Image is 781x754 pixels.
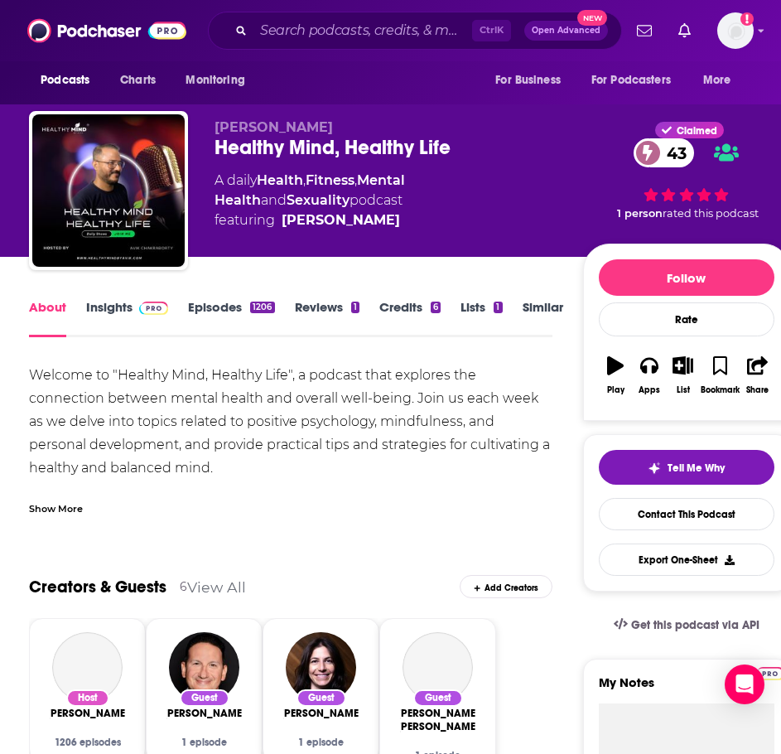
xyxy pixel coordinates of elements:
a: Sexuality [287,192,350,208]
a: Reviews1 [295,299,359,337]
span: featuring [215,210,582,230]
a: Health [257,172,303,188]
span: Logged in as ILATeam [717,12,754,49]
button: Export One-Sheet [599,544,774,576]
button: Bookmark [700,346,740,405]
a: View All [187,578,246,596]
a: Carly Pepin [280,707,363,720]
div: Host [66,689,109,707]
a: Show notifications dropdown [630,17,658,45]
img: Carly Pepin [286,632,356,703]
a: Creators & Guests [29,577,166,597]
span: [PERSON_NAME] [280,707,363,720]
a: Fitness [306,172,354,188]
div: 6 [431,302,441,313]
span: For Podcasters [591,69,671,92]
a: InsightsPodchaser Pro [86,299,168,337]
button: Follow [599,259,774,296]
span: Tell Me Why [668,462,725,475]
span: [PERSON_NAME] [215,119,333,135]
span: 1 person [617,207,663,220]
a: 43 [634,138,695,167]
svg: Add a profile image [740,12,754,26]
div: Guest [413,689,463,707]
a: Avik Chakraborty [46,707,129,720]
a: Get this podcast via API [600,605,773,645]
button: Play [599,346,633,405]
div: List [677,385,690,395]
img: Podchaser - Follow, Share and Rate Podcasts [27,15,186,46]
span: More [703,69,731,92]
span: , [354,172,357,188]
div: Guest [296,689,346,707]
div: Apps [639,385,660,395]
span: Claimed [677,127,717,135]
a: Similar [523,299,563,337]
a: John Graham Harper [397,707,480,733]
a: Avik Chakraborty [282,210,400,230]
span: New [577,10,607,26]
a: Lists1 [460,299,502,337]
input: Search podcasts, credits, & more... [253,17,472,44]
div: Bookmark [701,385,740,395]
div: 1206 episodes [50,737,125,748]
button: Show profile menu [717,12,754,49]
span: and [261,192,287,208]
span: Open Advanced [532,27,600,35]
div: Guest [180,689,229,707]
div: Play [607,385,624,395]
button: open menu [29,65,111,96]
div: Rate [599,302,774,336]
div: 1 [351,302,359,313]
span: Monitoring [186,69,244,92]
a: Show notifications dropdown [672,17,697,45]
button: open menu [484,65,581,96]
span: rated this podcast [663,207,759,220]
button: open menu [581,65,695,96]
span: [PERSON_NAME] [163,707,246,720]
span: For Business [495,69,561,92]
span: Charts [120,69,156,92]
a: Contact This Podcast [599,498,774,530]
img: Podchaser Pro [139,302,168,315]
button: Share [740,346,774,405]
div: 1 episode [283,737,359,748]
div: Add Creators [460,575,552,598]
a: About [29,299,66,337]
a: Charts [109,65,166,96]
img: Healthy Mind, Healthy Life [32,114,185,267]
img: User Profile [717,12,754,49]
button: tell me why sparkleTell Me Why [599,450,774,485]
div: 6 [180,579,187,594]
span: , [303,172,306,188]
label: My Notes [599,674,774,703]
div: 1 [494,302,502,313]
span: Get this podcast via API [631,618,759,632]
span: Podcasts [41,69,89,92]
a: Credits6 [379,299,441,337]
a: Episodes1206 [188,299,274,337]
div: Search podcasts, credits, & more... [208,12,622,50]
div: A daily podcast [215,171,582,230]
div: 1206 [250,302,274,313]
button: List [666,346,700,405]
button: Open AdvancedNew [524,21,608,41]
img: Freddie Rappina [169,632,239,703]
div: Share [746,385,769,395]
button: open menu [692,65,752,96]
a: Freddie Rappina [163,707,246,720]
button: open menu [174,65,266,96]
div: Welcome to "Healthy Mind, Healthy Life", a podcast that explores the connection between mental he... [29,364,552,549]
a: Mental Health [215,172,405,208]
a: John Graham Harper [403,632,473,703]
span: Ctrl K [472,20,511,41]
span: [PERSON_NAME] [46,707,129,720]
img: tell me why sparkle [648,462,661,475]
span: [PERSON_NAME] [PERSON_NAME] [397,707,480,733]
a: Avik Chakraborty [52,632,123,703]
div: Open Intercom Messenger [725,665,764,704]
span: 43 [650,138,695,167]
